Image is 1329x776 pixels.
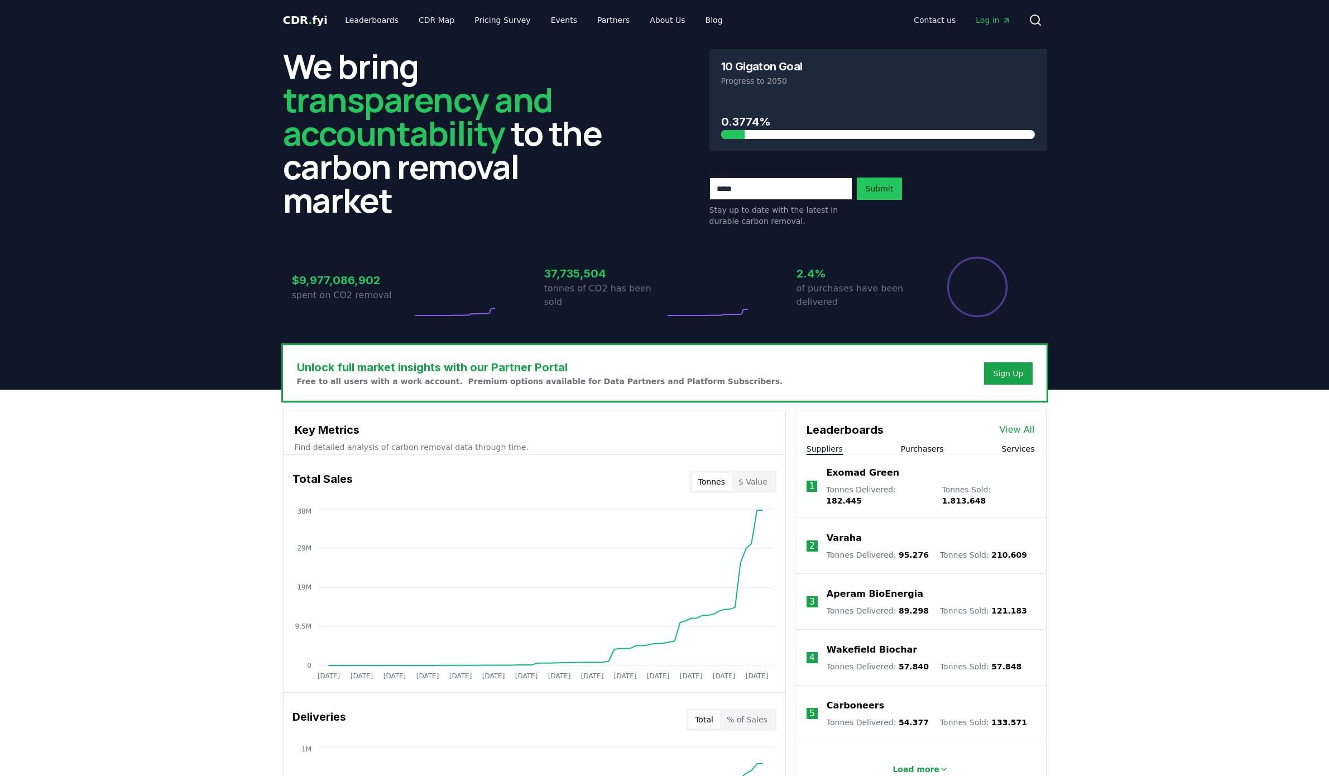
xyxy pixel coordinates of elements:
[688,711,720,729] button: Total
[809,595,815,609] p: 3
[709,204,852,227] p: Stay up to date with the latest in durable carbon removal.
[807,443,843,454] button: Suppliers
[544,282,665,309] p: tonnes of CO2 has been sold
[940,661,1021,672] p: Tonnes Sold :
[295,421,774,438] h3: Key Metrics
[797,265,917,282] h3: 2.4%
[976,15,1010,26] span: Log in
[383,672,406,680] tspan: [DATE]
[827,587,923,601] a: Aperam BioEnergia
[991,550,1027,559] span: 210.609
[292,471,353,493] h3: Total Sales
[940,605,1027,616] p: Tonnes Sold :
[827,717,929,728] p: Tonnes Delivered :
[1001,443,1034,454] button: Services
[827,643,917,657] a: Wakefield Biochar
[297,583,311,591] tspan: 19M
[827,531,862,545] a: Varaha
[940,549,1027,561] p: Tonnes Sold :
[809,651,815,664] p: 4
[827,605,929,616] p: Tonnes Delivered :
[449,672,472,680] tspan: [DATE]
[809,539,815,553] p: 2
[548,672,570,680] tspan: [DATE]
[721,75,1035,87] p: Progress to 2050
[292,289,412,302] p: spent on CO2 removal
[991,662,1021,671] span: 57.848
[283,49,620,217] h2: We bring to the carbon removal market
[297,507,311,515] tspan: 38M
[466,10,539,30] a: Pricing Survey
[283,76,553,156] span: transparency and accountability
[1000,423,1035,437] a: View All
[940,717,1027,728] p: Tonnes Sold :
[317,672,340,680] tspan: [DATE]
[308,13,312,27] span: .
[297,544,311,552] tspan: 29M
[580,672,603,680] tspan: [DATE]
[410,10,463,30] a: CDR Map
[292,272,412,289] h3: $9,977,086,902
[893,764,939,775] p: Load more
[721,113,1035,130] h3: 0.3774%
[646,672,669,680] tspan: [DATE]
[301,745,311,753] tspan: 1M
[905,10,965,30] a: Contact us
[283,13,328,27] span: CDR fyi
[946,256,1009,318] div: Percentage of sales delivered
[679,672,702,680] tspan: [DATE]
[336,10,731,30] nav: Main
[613,672,636,680] tspan: [DATE]
[544,265,665,282] h3: 37,735,504
[807,421,884,438] h3: Leaderboards
[991,718,1027,727] span: 133.571
[899,550,929,559] span: 95.276
[993,368,1023,379] a: Sign Up
[942,484,1034,506] p: Tonnes Sold :
[905,10,1019,30] nav: Main
[416,672,439,680] tspan: [DATE]
[984,362,1032,385] button: Sign Up
[826,484,930,506] p: Tonnes Delivered :
[692,473,732,491] button: Tonnes
[720,711,774,729] button: % of Sales
[991,606,1027,615] span: 121.183
[641,10,694,30] a: About Us
[899,662,929,671] span: 57.840
[350,672,373,680] tspan: [DATE]
[827,549,929,561] p: Tonnes Delivered :
[712,672,735,680] tspan: [DATE]
[697,10,732,30] a: Blog
[901,443,944,454] button: Purchasers
[826,466,899,480] a: Exomad Green
[899,606,929,615] span: 89.298
[809,707,815,720] p: 5
[482,672,505,680] tspan: [DATE]
[336,10,407,30] a: Leaderboards
[588,10,639,30] a: Partners
[827,661,929,672] p: Tonnes Delivered :
[297,359,783,376] h3: Unlock full market insights with our Partner Portal
[827,699,884,712] a: Carboneers
[721,61,803,72] h3: 10 Gigaton Goal
[297,376,783,387] p: Free to all users with a work account. Premium options available for Data Partners and Platform S...
[292,708,346,731] h3: Deliveries
[283,12,328,28] a: CDR.fyi
[745,672,768,680] tspan: [DATE]
[826,496,862,505] span: 182.445
[295,442,774,453] p: Find detailed analysis of carbon removal data through time.
[857,178,903,200] button: Submit
[515,672,538,680] tspan: [DATE]
[942,496,986,505] span: 1.813.648
[732,473,774,491] button: $ Value
[899,718,929,727] span: 54.377
[295,622,311,630] tspan: 9.5M
[307,662,311,669] tspan: 0
[967,10,1019,30] a: Log in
